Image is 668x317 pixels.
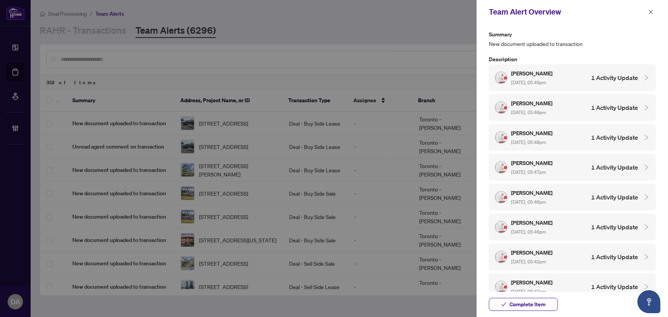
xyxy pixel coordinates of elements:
span: Complete Item [510,298,546,310]
h5: [PERSON_NAME] [511,69,554,78]
span: collapsed [643,134,650,141]
button: Complete Item [489,298,558,311]
span: collapsed [643,253,650,260]
h4: 1 Activity Update [591,163,638,172]
h5: [PERSON_NAME] [511,218,554,227]
img: Profile Icon [495,162,507,173]
h5: [PERSON_NAME] [511,99,554,108]
span: collapsed [643,104,650,111]
span: collapsed [643,224,650,230]
div: Profile Icon[PERSON_NAME] [DATE], 05:42pm1 Activity Update [489,243,656,270]
h4: 1 Activity Update [591,133,638,142]
img: Profile Icon [495,251,507,263]
img: Profile Icon [495,281,507,292]
p: Summary [489,30,656,39]
span: [DATE], 05:42pm [511,259,546,265]
div: Profile Icon[PERSON_NAME] [DATE], 05:48pm1 Activity Update [489,94,656,121]
span: [DATE], 05:46pm [511,229,546,235]
h5: [PERSON_NAME] [511,129,554,137]
img: Profile Icon [495,221,507,233]
div: Profile Icon[PERSON_NAME] [DATE], 05:49pm1 Activity Update [489,64,656,91]
div: Profile Icon[PERSON_NAME] [DATE], 05:47pm1 Activity Update [489,154,656,181]
h4: 1 Activity Update [591,252,638,261]
div: Profile Icon[PERSON_NAME] [DATE], 05:42pm1 Activity Update [489,273,656,300]
span: collapsed [643,74,650,81]
h4: 1 Activity Update [591,193,638,202]
span: New document uploaded to transaction [489,39,656,48]
div: Profile Icon[PERSON_NAME] [DATE], 05:48pm1 Activity Update [489,124,656,151]
h5: [PERSON_NAME] [511,248,554,257]
span: [DATE], 05:47pm [511,169,546,175]
h5: [PERSON_NAME] [511,278,554,287]
span: collapsed [643,194,650,201]
span: collapsed [643,164,650,171]
span: [DATE], 05:46pm [511,199,546,205]
img: Profile Icon [495,72,507,83]
img: Profile Icon [495,102,507,113]
img: Profile Icon [495,191,507,203]
span: [DATE], 05:48pm [511,139,546,145]
button: Open asap [637,290,660,313]
span: collapsed [643,283,650,290]
h4: 1 Activity Update [591,103,638,112]
span: [DATE], 05:42pm [511,289,546,294]
span: close [648,9,653,15]
div: Team Alert Overview [489,6,646,18]
span: [DATE], 05:48pm [511,109,546,115]
p: Description [489,55,656,64]
h5: [PERSON_NAME] [511,158,554,167]
div: Profile Icon[PERSON_NAME] [DATE], 05:46pm1 Activity Update [489,214,656,240]
h4: 1 Activity Update [591,222,638,232]
h4: 1 Activity Update [591,73,638,82]
div: Profile Icon[PERSON_NAME] [DATE], 05:46pm1 Activity Update [489,184,656,211]
h5: [PERSON_NAME] [511,188,554,197]
span: check [501,302,506,307]
h4: 1 Activity Update [591,282,638,291]
span: [DATE], 05:49pm [511,80,546,85]
img: Profile Icon [495,132,507,143]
